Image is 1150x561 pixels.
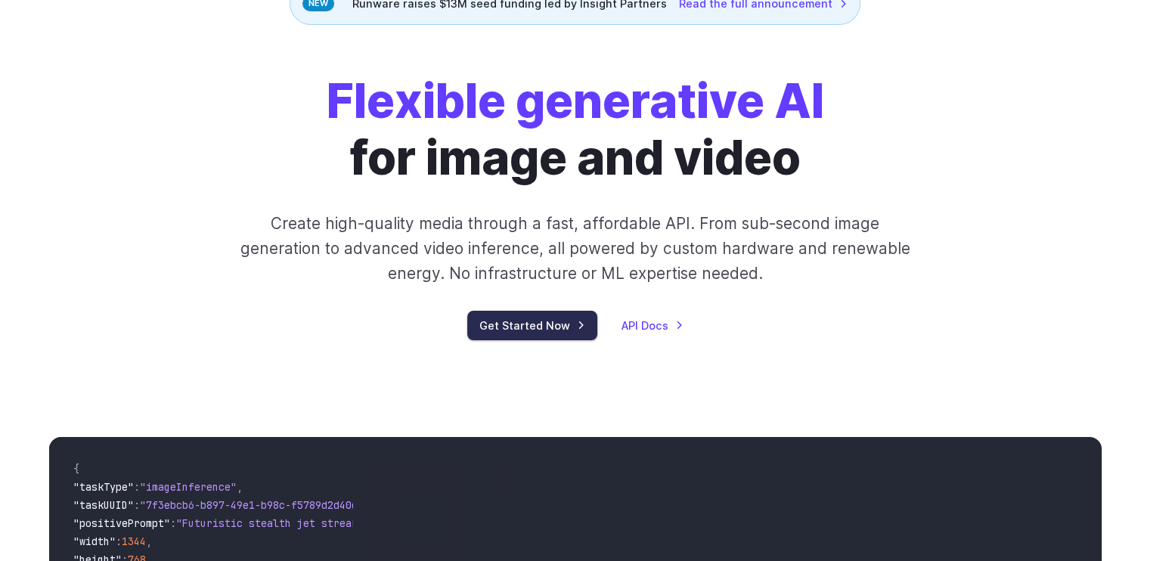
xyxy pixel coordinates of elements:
span: "width" [73,535,116,548]
span: "positivePrompt" [73,516,170,530]
h1: for image and video [327,73,824,187]
span: , [237,480,243,494]
span: 1344 [122,535,146,548]
a: API Docs [621,317,683,334]
span: "taskType" [73,480,134,494]
p: Create high-quality media through a fast, affordable API. From sub-second image generation to adv... [238,211,912,287]
span: { [73,462,79,476]
span: "taskUUID" [73,498,134,512]
span: "7f3ebcb6-b897-49e1-b98c-f5789d2d40d7" [140,498,370,512]
a: Get Started Now [467,311,597,340]
span: "Futuristic stealth jet streaking through a neon-lit cityscape with glowing purple exhaust" [176,516,727,530]
span: : [170,516,176,530]
strong: Flexible generative AI [327,73,824,129]
span: : [134,498,140,512]
span: : [116,535,122,548]
span: , [146,535,152,548]
span: : [134,480,140,494]
span: "imageInference" [140,480,237,494]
